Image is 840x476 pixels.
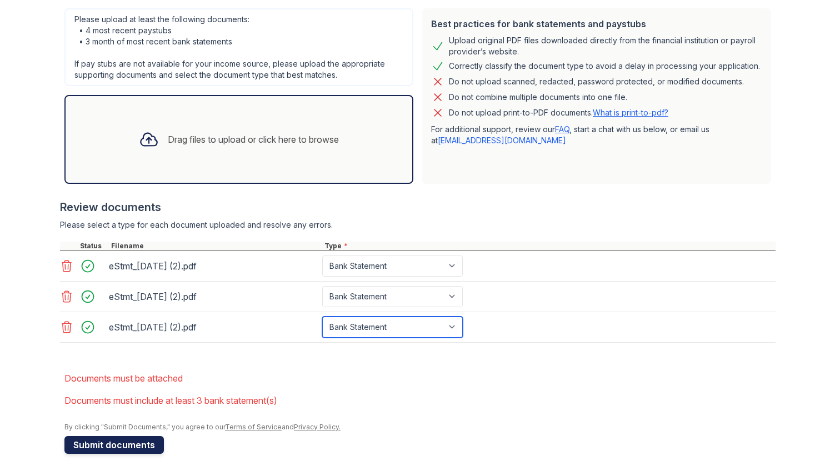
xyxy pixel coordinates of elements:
div: Drag files to upload or click here to browse [168,133,339,146]
li: Documents must be attached [64,367,776,389]
div: Status [78,242,109,250]
div: Correctly classify the document type to avoid a delay in processing your application. [449,59,760,73]
button: Submit documents [64,436,164,454]
p: For additional support, review our , start a chat with us below, or email us at [431,124,762,146]
a: [EMAIL_ADDRESS][DOMAIN_NAME] [438,136,566,145]
div: By clicking "Submit Documents," you agree to our and [64,423,776,432]
div: Please upload at least the following documents: • 4 most recent paystubs • 3 month of most recent... [64,8,413,86]
a: Terms of Service [225,423,282,431]
a: FAQ [555,124,569,134]
a: Privacy Policy. [294,423,341,431]
div: Review documents [60,199,776,215]
li: Documents must include at least 3 bank statement(s) [64,389,776,412]
div: Type [322,242,776,250]
div: eStmt_[DATE] (2).pdf [109,318,318,336]
div: eStmt_[DATE] (2).pdf [109,288,318,305]
div: Filename [109,242,322,250]
div: Do not combine multiple documents into one file. [449,91,627,104]
div: Upload original PDF files downloaded directly from the financial institution or payroll provider’... [449,35,762,57]
div: Best practices for bank statements and paystubs [431,17,762,31]
div: Please select a type for each document uploaded and resolve any errors. [60,219,776,231]
div: Do not upload scanned, redacted, password protected, or modified documents. [449,75,744,88]
a: What is print-to-pdf? [593,108,668,117]
p: Do not upload print-to-PDF documents. [449,107,668,118]
div: eStmt_[DATE] (2).pdf [109,257,318,275]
